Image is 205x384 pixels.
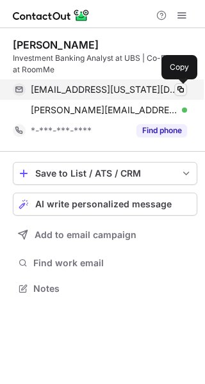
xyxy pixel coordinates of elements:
span: Find work email [33,257,192,269]
button: AI write personalized message [13,193,197,216]
span: [PERSON_NAME][EMAIL_ADDRESS][PERSON_NAME][DOMAIN_NAME] [31,104,177,116]
div: [PERSON_NAME] [13,38,99,51]
span: AI write personalized message [35,199,172,209]
button: Find work email [13,254,197,272]
button: save-profile-one-click [13,162,197,185]
button: Reveal Button [136,124,187,137]
img: ContactOut v5.3.10 [13,8,90,23]
span: Add to email campaign [35,230,136,240]
div: Investment Banking Analyst at UBS | Co-Founder at RoomMe [13,52,197,76]
div: Save to List / ATS / CRM [35,168,175,179]
span: [EMAIL_ADDRESS][US_STATE][DOMAIN_NAME] [31,84,177,95]
button: Notes [13,280,197,298]
button: Add to email campaign [13,223,197,246]
span: Notes [33,283,192,294]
